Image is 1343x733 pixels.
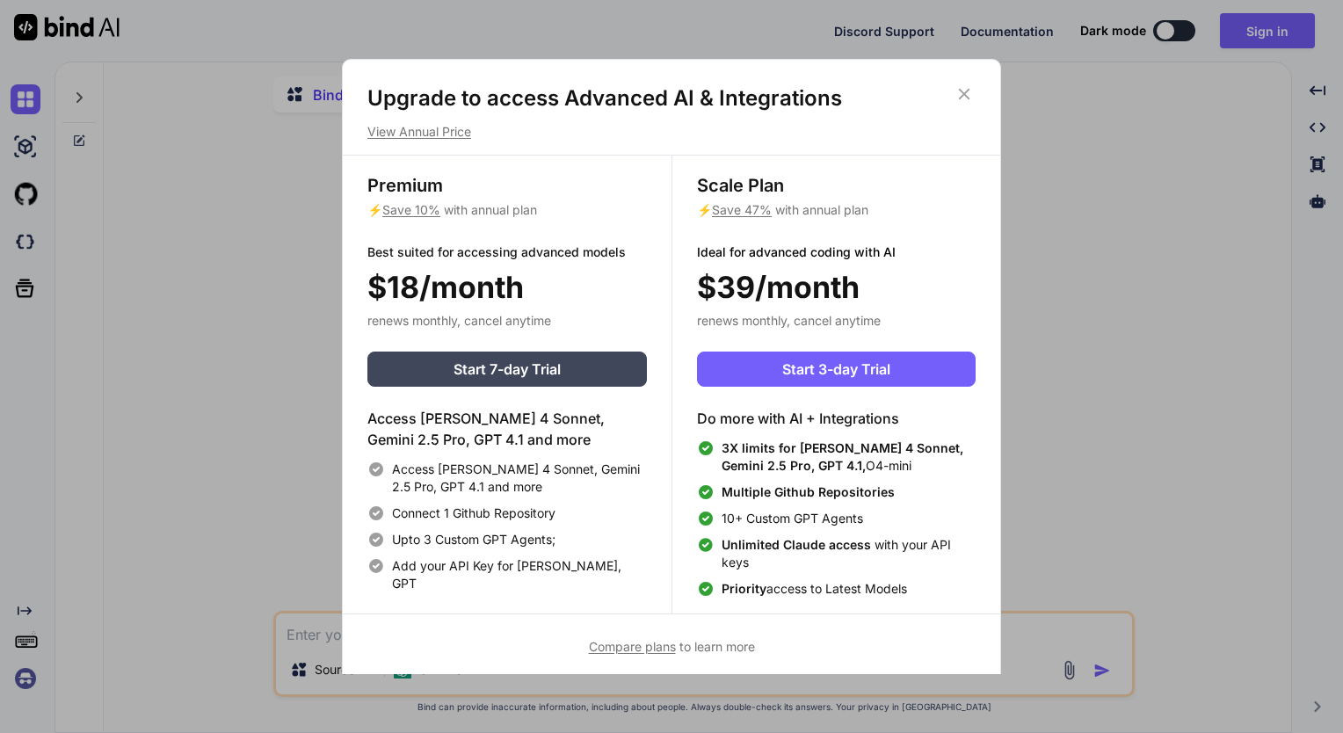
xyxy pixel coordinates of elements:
p: Best suited for accessing advanced models [367,243,647,261]
span: Multiple Github Repositories [722,484,895,499]
p: View Annual Price [367,123,976,141]
span: renews monthly, cancel anytime [697,313,881,328]
h4: Access [PERSON_NAME] 4 Sonnet, Gemini 2.5 Pro, GPT 4.1 and more [367,408,647,450]
p: ⚡ with annual plan [697,201,976,219]
span: renews monthly, cancel anytime [367,313,551,328]
h3: Premium [367,173,647,198]
button: Start 3-day Trial [697,352,976,387]
span: O4-mini [722,439,976,475]
span: 3X limits for [PERSON_NAME] 4 Sonnet, Gemini 2.5 Pro, GPT 4.1, [722,440,963,473]
span: Unlimited Claude access [722,537,875,552]
button: Start 7-day Trial [367,352,647,387]
p: Ideal for advanced coding with AI [697,243,976,261]
span: to learn more [589,639,755,654]
span: 10+ Custom GPT Agents [722,510,863,527]
span: Add your API Key for [PERSON_NAME], GPT [392,557,647,592]
span: access to Latest Models [722,580,907,598]
h1: Upgrade to access Advanced AI & Integrations [367,84,976,112]
span: $18/month [367,265,524,309]
p: ⚡ with annual plan [367,201,647,219]
span: Save 47% [712,202,772,217]
span: Connect 1 Github Repository [392,504,555,522]
span: Access [PERSON_NAME] 4 Sonnet, Gemini 2.5 Pro, GPT 4.1 and more [392,461,647,496]
span: Start 7-day Trial [454,359,561,380]
span: Priority [722,581,766,596]
span: Start 3-day Trial [782,359,890,380]
span: with your API keys [722,536,976,571]
span: $39/month [697,265,860,309]
span: Upto 3 Custom GPT Agents; [392,531,555,548]
h4: Do more with AI + Integrations [697,408,976,429]
span: Compare plans [589,639,676,654]
h3: Scale Plan [697,173,976,198]
span: Save 10% [382,202,440,217]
